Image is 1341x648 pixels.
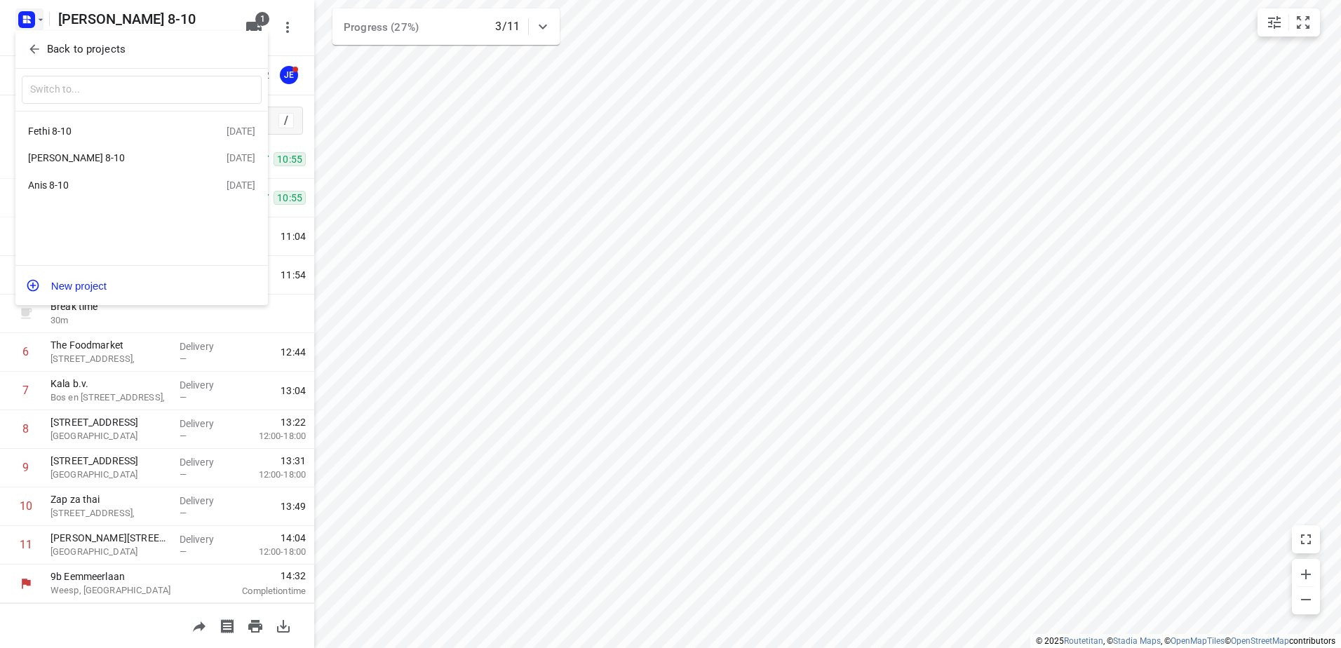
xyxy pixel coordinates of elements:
div: [DATE] [227,126,255,137]
input: Switch to... [22,76,262,104]
button: Back to projects [22,38,262,61]
div: Fethi 8-10 [28,126,189,137]
div: Fethi 8-10[DATE] [15,117,268,144]
div: [PERSON_NAME] 8-10[DATE] [15,144,268,172]
div: [DATE] [227,180,255,191]
div: Anis 8-10[DATE] [15,172,268,199]
p: Back to projects [47,41,126,58]
div: [PERSON_NAME] 8-10 [28,152,189,163]
button: New project [15,271,268,299]
div: [DATE] [227,152,255,163]
div: Anis 8-10 [28,180,189,191]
